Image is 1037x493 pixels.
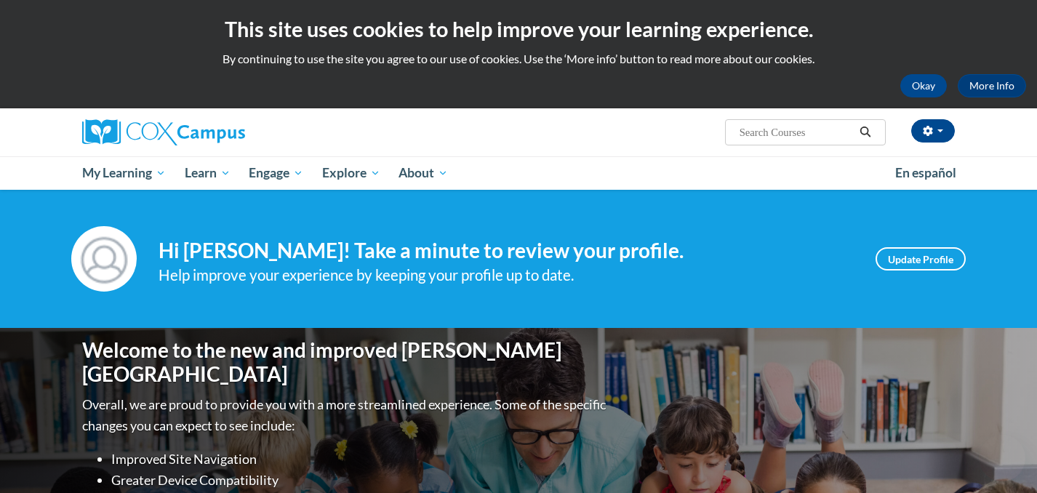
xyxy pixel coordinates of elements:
[895,165,956,180] span: En español
[82,119,245,145] img: Cox Campus
[399,164,448,182] span: About
[873,400,902,429] iframe: Close message
[886,158,966,188] a: En español
[11,51,1026,67] p: By continuing to use the site you agree to our use of cookies. Use the ‘More info’ button to read...
[159,239,854,263] h4: Hi [PERSON_NAME]! Take a minute to review your profile.
[313,156,390,190] a: Explore
[82,394,609,436] p: Overall, we are proud to provide you with a more streamlined experience. Some of the specific cha...
[111,470,609,491] li: Greater Device Compatibility
[239,156,313,190] a: Engage
[111,449,609,470] li: Improved Site Navigation
[185,164,231,182] span: Learn
[322,164,380,182] span: Explore
[876,247,966,270] a: Update Profile
[82,338,609,387] h1: Welcome to the new and improved [PERSON_NAME][GEOGRAPHIC_DATA]
[11,15,1026,44] h2: This site uses cookies to help improve your learning experience.
[73,156,175,190] a: My Learning
[390,156,458,190] a: About
[854,124,876,141] button: Search
[175,156,240,190] a: Learn
[159,263,854,287] div: Help improve your experience by keeping your profile up to date.
[979,435,1025,481] iframe: Button to launch messaging window
[911,119,955,143] button: Account Settings
[249,164,303,182] span: Engage
[60,156,977,190] div: Main menu
[738,124,854,141] input: Search Courses
[82,164,166,182] span: My Learning
[900,74,947,97] button: Okay
[958,74,1026,97] a: More Info
[71,226,137,292] img: Profile Image
[82,119,359,145] a: Cox Campus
